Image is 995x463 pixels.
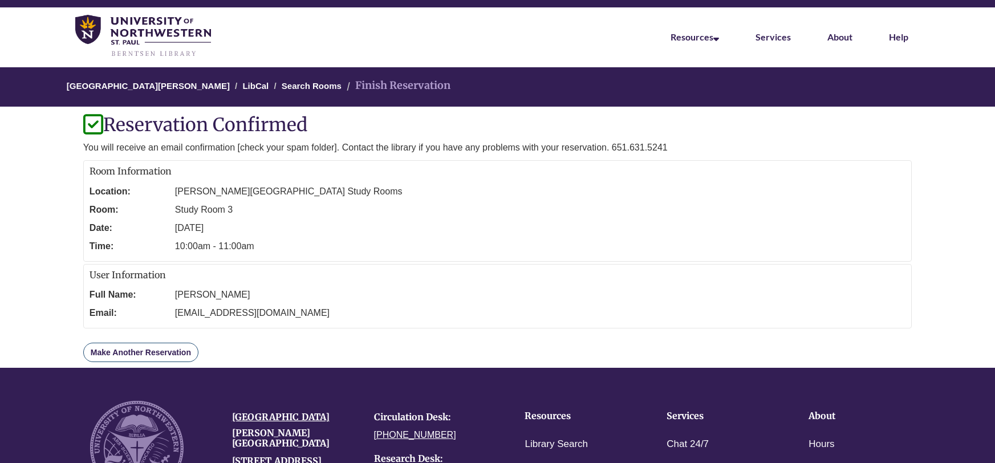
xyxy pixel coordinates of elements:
dd: 10:00am - 11:00am [175,237,905,255]
h4: Services [667,411,773,421]
h2: Room Information [90,166,905,177]
dt: Email: [90,304,169,322]
dt: Room: [90,201,169,219]
img: UNWSP Library Logo [75,15,211,58]
dt: Full Name: [90,286,169,304]
dd: [EMAIL_ADDRESS][DOMAIN_NAME] [175,304,905,322]
a: [GEOGRAPHIC_DATA] [232,411,330,423]
a: [PHONE_NUMBER] [374,430,456,440]
dd: [DATE] [175,219,905,237]
a: About [827,31,852,42]
nav: Breadcrumb [83,67,912,107]
li: Finish Reservation [344,78,450,94]
a: Chat 24/7 [667,436,709,453]
a: [GEOGRAPHIC_DATA][PERSON_NAME] [67,81,230,91]
h4: Resources [525,411,631,421]
a: Hours [809,436,834,453]
dd: [PERSON_NAME] [175,286,905,304]
a: Resources [671,31,719,42]
a: Make Another Reservation [83,343,198,362]
dd: [PERSON_NAME][GEOGRAPHIC_DATA] Study Rooms [175,182,905,201]
p: You will receive an email confirmation [check your spam folder]. Contact the library if you have ... [83,141,912,155]
h4: Circulation Desk: [374,412,499,423]
h2: User Information [90,270,905,281]
a: Library Search [525,436,588,453]
h4: [PERSON_NAME][GEOGRAPHIC_DATA] [232,428,357,448]
a: Search Rooms [282,81,342,91]
h1: Reservation Confirmed [83,115,912,135]
dt: Time: [90,237,169,255]
h4: About [809,411,915,421]
a: LibCal [242,81,269,91]
a: Services [756,31,791,42]
dd: Study Room 3 [175,201,905,219]
dt: Location: [90,182,169,201]
a: Help [889,31,908,42]
dt: Date: [90,219,169,237]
